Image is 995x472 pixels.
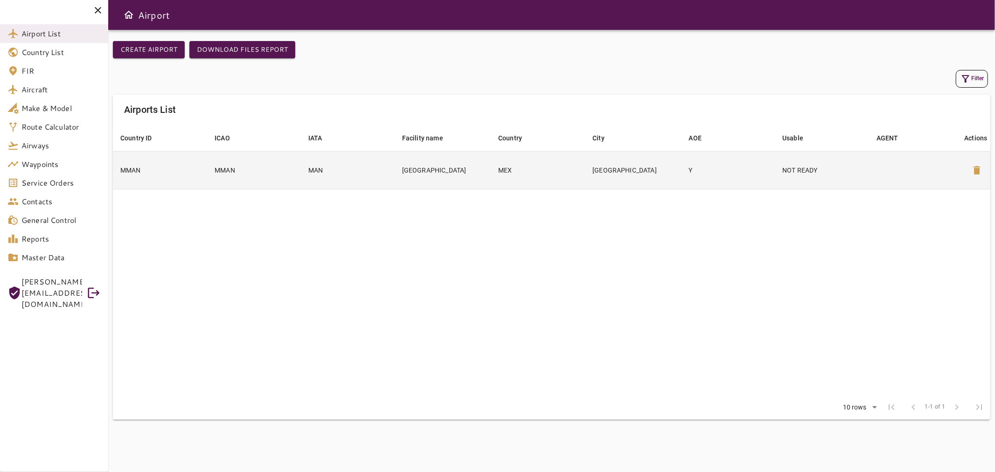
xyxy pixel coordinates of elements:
[491,151,585,189] td: MEX
[21,276,82,310] span: [PERSON_NAME][EMAIL_ADDRESS][DOMAIN_NAME]
[120,132,164,144] span: Country ID
[21,252,101,263] span: Master Data
[21,121,101,132] span: Route Calculator
[689,132,702,144] div: AOE
[946,396,968,418] span: Next Page
[837,401,880,415] div: 10 rows
[877,132,898,144] div: AGENT
[966,159,988,181] button: Delete Airport
[395,151,491,189] td: [GEOGRAPHIC_DATA]
[21,196,101,207] span: Contacts
[903,396,925,418] span: Previous Page
[498,132,522,144] div: Country
[877,132,911,144] span: AGENT
[21,47,101,58] span: Country List
[308,132,334,144] span: IATA
[308,132,322,144] div: IATA
[585,151,681,189] td: [GEOGRAPHIC_DATA]
[21,84,101,95] span: Aircraft
[956,70,988,88] button: Filter
[21,140,101,151] span: Airways
[21,28,101,39] span: Airport List
[782,132,815,144] span: Usable
[21,65,101,76] span: FIR
[124,102,176,117] h6: Airports List
[402,132,443,144] div: Facility name
[971,165,982,176] span: delete
[592,132,605,144] div: City
[21,159,101,170] span: Waypoints
[782,166,862,175] p: NOT READY
[113,41,185,58] button: Create airport
[782,132,803,144] div: Usable
[21,103,101,114] span: Make & Model
[120,132,152,144] div: Country ID
[402,132,455,144] span: Facility name
[119,6,138,24] button: Open drawer
[215,132,242,144] span: ICAO
[682,151,775,189] td: Y
[189,41,295,58] button: Download Files Report
[215,132,230,144] div: ICAO
[925,403,946,412] span: 1-1 of 1
[207,151,301,189] td: MMAN
[138,7,170,22] h6: Airport
[968,396,990,418] span: Last Page
[21,233,101,244] span: Reports
[113,151,207,189] td: MMAN
[21,177,101,188] span: Service Orders
[841,403,869,411] div: 10 rows
[592,132,617,144] span: City
[689,132,714,144] span: AOE
[21,215,101,226] span: General Control
[880,396,903,418] span: First Page
[301,151,395,189] td: MAN
[498,132,534,144] span: Country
